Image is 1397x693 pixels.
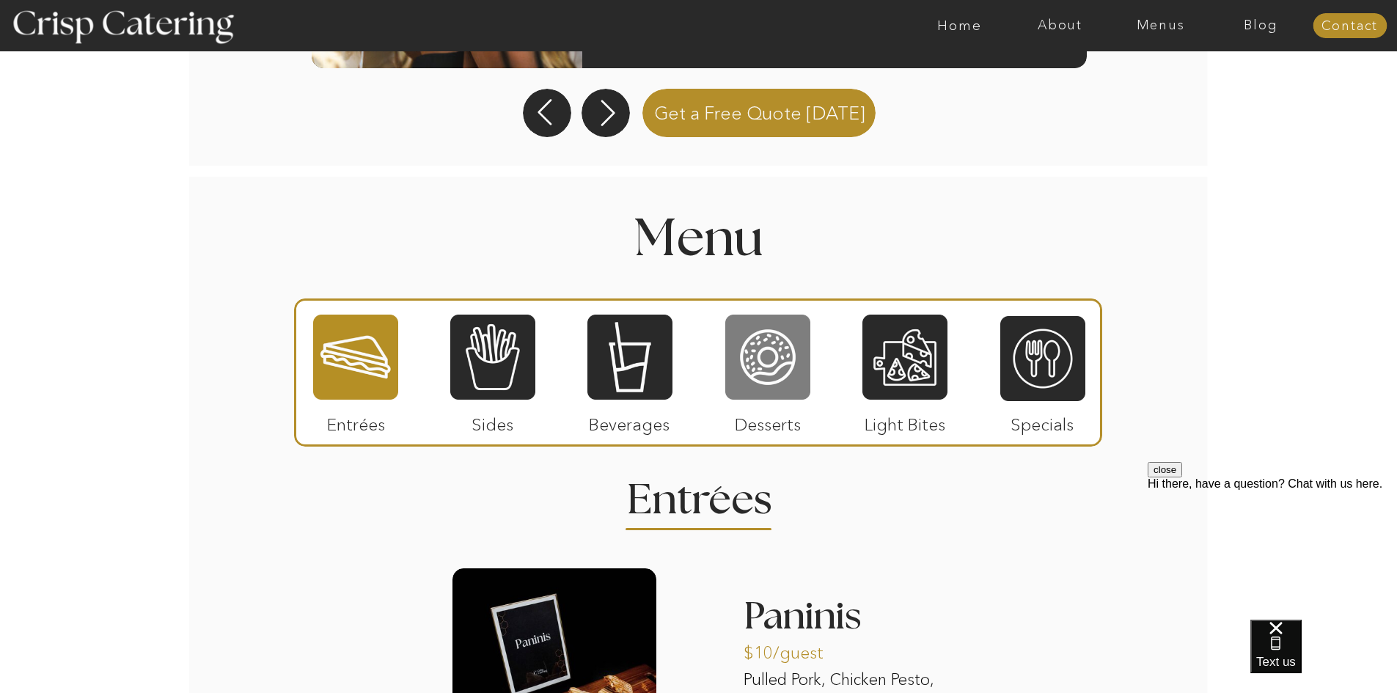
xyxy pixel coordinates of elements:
h1: Menu [495,214,903,257]
a: Menus [1110,18,1211,33]
p: Light Bites [857,400,954,442]
a: About [1010,18,1110,33]
h2: Entrees [627,480,771,508]
p: Entrées [307,400,405,442]
p: Beverages [581,400,678,442]
a: Home [909,18,1010,33]
a: Get a Free Quote [DATE] [637,86,884,137]
h3: Paninis [744,598,947,645]
p: Specials [994,400,1091,442]
iframe: podium webchat widget prompt [1148,462,1397,638]
a: Blog [1211,18,1311,33]
p: Desserts [719,400,817,442]
p: Sides [444,400,541,442]
p: $10/guest [744,628,841,670]
iframe: podium webchat widget bubble [1250,620,1397,693]
a: Contact [1313,19,1387,34]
